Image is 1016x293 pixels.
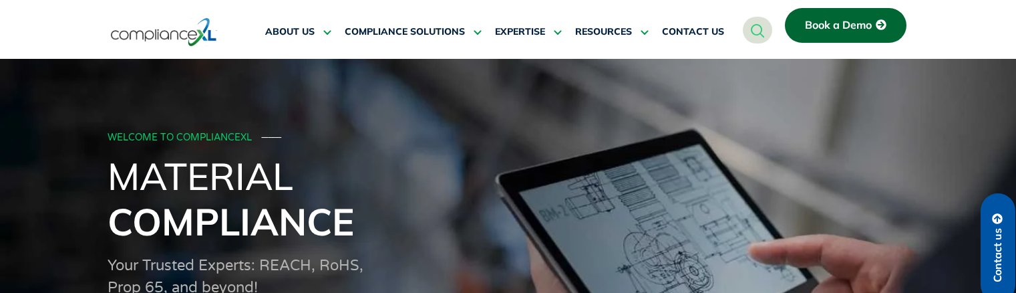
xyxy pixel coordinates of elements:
h1: Material [108,153,909,244]
span: Compliance [108,198,354,245]
a: ABOUT US [265,16,331,48]
span: EXPERTISE [495,26,545,38]
span: Contact us [992,228,1004,282]
span: RESOURCES [575,26,632,38]
img: logo-one.svg [111,17,217,47]
span: CONTACT US [662,26,724,38]
a: EXPERTISE [495,16,562,48]
span: ABOUT US [265,26,315,38]
a: Book a Demo [785,8,906,43]
span: COMPLIANCE SOLUTIONS [345,26,465,38]
a: RESOURCES [575,16,649,48]
div: WELCOME TO COMPLIANCEXL [108,132,905,144]
span: Book a Demo [805,19,872,31]
a: CONTACT US [662,16,724,48]
span: ─── [262,132,282,143]
a: navsearch-button [743,17,772,43]
a: COMPLIANCE SOLUTIONS [345,16,482,48]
